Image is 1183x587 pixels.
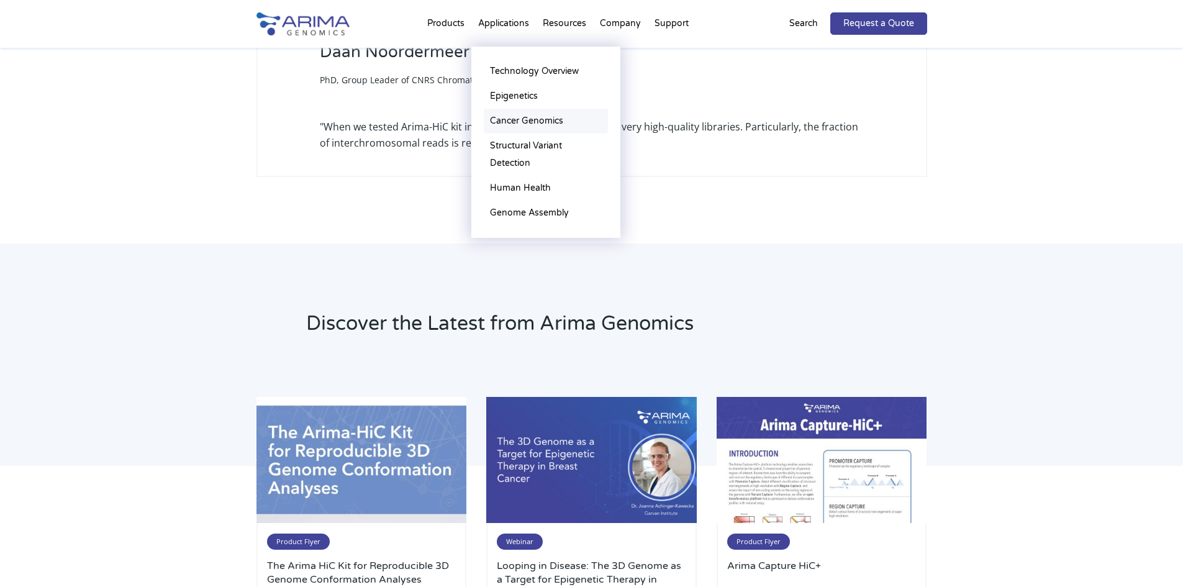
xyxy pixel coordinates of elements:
a: Epigenetics [484,84,608,109]
span: PhD, Group Leader of CNRS Chromatin Dynamics Group [320,74,553,86]
h2: Discover the Latest from Arima Genomics [306,310,750,347]
p: Search [789,16,818,32]
a: Technology Overview [484,59,608,84]
img: 53F84548-D337-4E6A-9616-D879F0650A99_1_201_a-500x300.jpeg [717,397,927,523]
h3: Daan Noordermeer [320,42,553,71]
a: Structural Variant Detection [484,134,608,176]
img: Arima-Genomics-logo [256,12,350,35]
span: Webinar [497,534,543,550]
span: Product Flyer [727,534,790,550]
a: Cancer Genomics [484,109,608,134]
a: Request a Quote [830,12,927,35]
div: "When we tested Arima-HiC kit in our hands, we consistently got very high-quality libraries. Part... [320,119,864,151]
img: 97096D51-2AF2-43A4-8914-FEAA8710CD38_1_201_a-500x300.jpeg [256,397,466,523]
a: Human Health [484,176,608,201]
img: Joanna-Achinger-Kawecka-Oncology-Webinar-500x300.jpg [486,397,696,523]
a: Genome Assembly [484,201,608,225]
span: Product Flyer [267,534,330,550]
